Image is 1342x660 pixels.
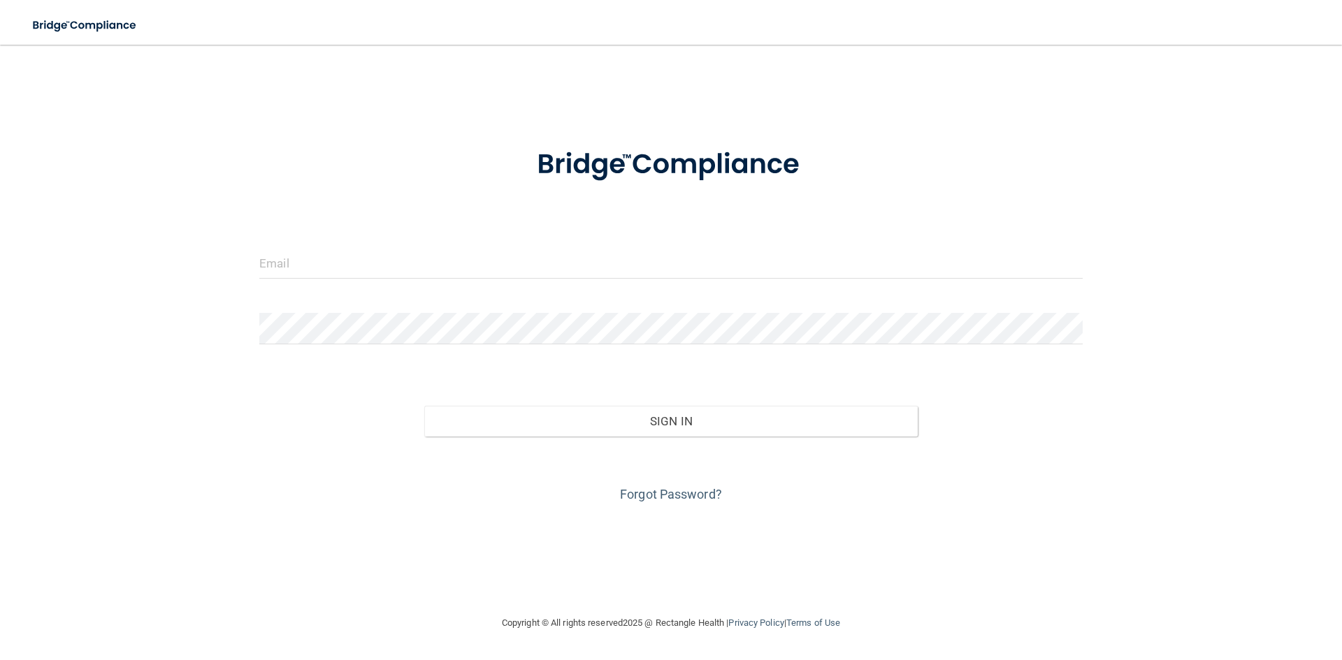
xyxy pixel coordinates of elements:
[728,617,784,628] a: Privacy Policy
[424,406,918,437] button: Sign In
[786,617,840,628] a: Terms of Use
[21,11,150,40] img: bridge_compliance_login_screen.278c3ca4.svg
[620,487,722,501] a: Forgot Password?
[508,129,834,201] img: bridge_compliance_login_screen.278c3ca4.svg
[259,247,1083,279] input: Email
[416,601,926,645] div: Copyright © All rights reserved 2025 @ Rectangle Health | |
